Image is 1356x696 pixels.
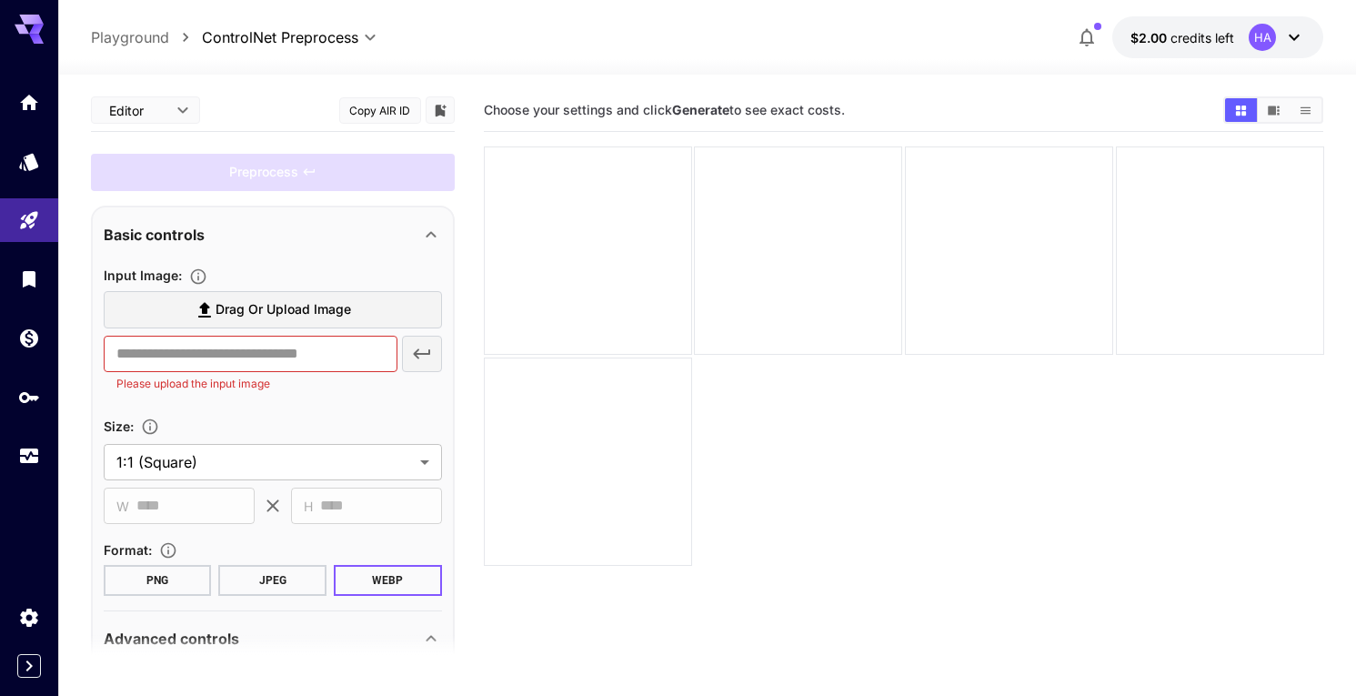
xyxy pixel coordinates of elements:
div: Library [18,267,40,290]
div: Home [18,91,40,114]
div: Show images in grid viewShow images in video viewShow images in list view [1223,96,1323,124]
span: credits left [1170,30,1234,45]
div: Models [18,150,40,173]
button: Adjust the dimensions of the generated image by specifying its width and height in pixels, or sel... [134,418,166,436]
span: Format : [104,542,152,558]
button: PNG [104,565,212,596]
label: Drag or upload image [104,291,442,328]
button: Expand sidebar [17,654,41,678]
span: 1:1 (Square) [116,451,413,473]
div: Please fill the prompt [91,154,455,191]
div: API Keys [18,386,40,409]
span: W [116,496,129,517]
div: $2.00 [1130,28,1234,47]
span: Drag or upload image [216,298,351,321]
span: Choose your settings and click to see exact costs. [484,102,845,117]
div: Usage [18,445,40,468]
span: ControlNet Preprocess [202,26,358,48]
div: Basic controls [104,213,442,257]
span: Size : [104,419,134,434]
span: Input Image : [104,267,182,283]
a: Playground [91,26,169,48]
button: Show images in video view [1258,98,1290,122]
button: Add to library [432,99,448,121]
div: Wallet [18,327,40,349]
button: Choose the file format for the output image. [152,541,185,560]
div: Advanced controls [104,617,442,661]
div: HA [1249,24,1276,51]
button: JPEG [218,565,326,596]
nav: breadcrumb [91,26,202,48]
button: Copy AIR ID [339,97,421,124]
div: Settings [18,606,40,629]
span: $2.00 [1130,30,1170,45]
p: Basic controls [104,224,205,246]
p: Please upload the input image [116,375,385,393]
button: WEBP [334,565,442,596]
button: Show images in grid view [1225,98,1257,122]
div: Playground [18,209,40,232]
span: Editor [109,101,166,120]
b: Generate [672,102,729,117]
p: Advanced controls [104,628,239,650]
span: H [304,496,313,517]
button: Show images in list view [1290,98,1321,122]
button: $2.00HA [1112,16,1323,58]
button: Specifies the input image to be processed. [182,267,215,286]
